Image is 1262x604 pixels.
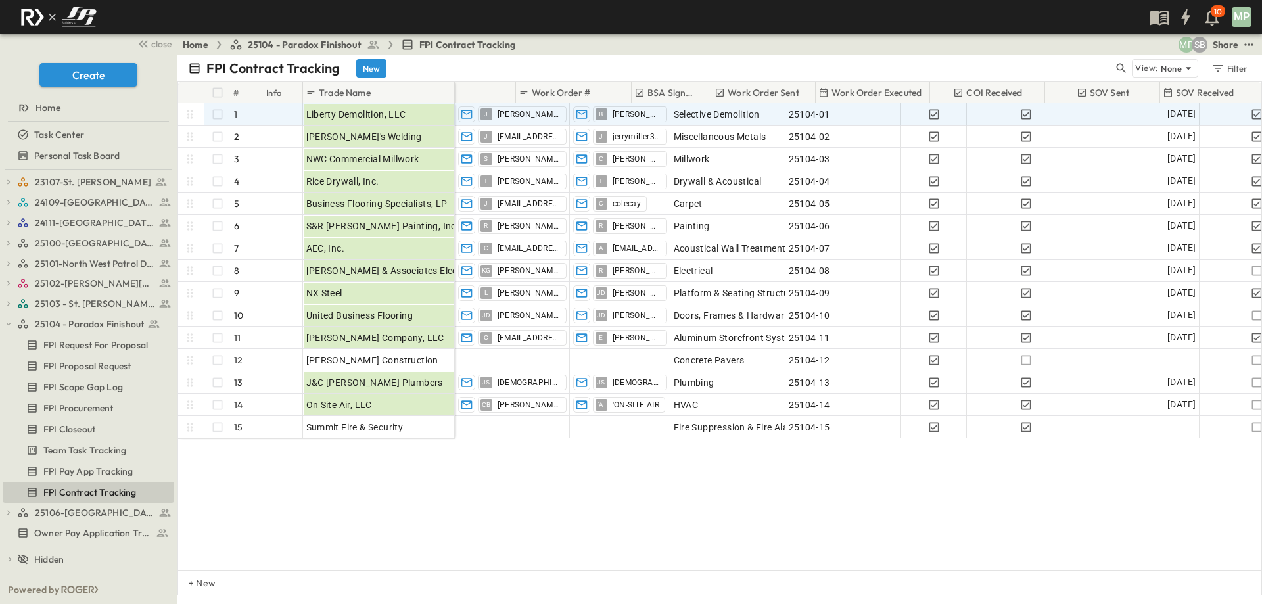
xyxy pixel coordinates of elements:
[43,381,123,394] span: FPI Scope Gap Log
[35,175,151,189] span: 23107-St. [PERSON_NAME]
[498,131,561,142] span: [EMAIL_ADDRESS][DOMAIN_NAME]
[966,86,1022,99] p: COI Received
[498,377,561,388] span: [DEMOGRAPHIC_DATA][PERSON_NAME]
[613,400,660,410] span: 'ON-SITE AIR
[39,63,137,87] button: Create
[498,243,561,254] span: [EMAIL_ADDRESS][DOMAIN_NAME]
[3,420,172,438] a: FPI Closeout
[498,333,561,343] span: [EMAIL_ADDRESS][DOMAIN_NAME]
[1167,151,1196,166] span: [DATE]
[306,287,342,300] span: NX Steel
[498,310,561,321] span: [PERSON_NAME]
[1211,61,1248,76] div: Filter
[484,337,488,338] span: C
[613,266,661,276] span: [PERSON_NAME][EMAIL_ADDRESS][DOMAIN_NAME]
[599,225,603,226] span: R
[306,398,372,411] span: On Site Air, LLC
[789,220,830,233] span: 25104-06
[233,74,239,111] div: #
[789,376,830,389] span: 25104-13
[3,253,174,274] div: 25101-North West Patrol Divisiontest
[34,128,84,141] span: Task Center
[43,360,131,373] span: FPI Proposal Request
[3,273,174,294] div: 25102-Christ The Redeemer Anglican Churchtest
[306,197,448,210] span: Business Flooring Specialists, LP
[306,421,404,434] span: Summit Fire & Security
[34,149,120,162] span: Personal Task Board
[234,331,241,344] p: 11
[3,336,172,354] a: FPI Request For Proposal
[674,130,766,143] span: Miscellaneous Metals
[3,212,174,233] div: 24111-[GEOGRAPHIC_DATA]test
[674,287,803,300] span: Platform & Seating Structures
[35,257,155,270] span: 25101-North West Patrol Division
[498,154,561,164] span: [PERSON_NAME][EMAIL_ADDRESS][DOMAIN_NAME]
[3,293,174,314] div: 25103 - St. [PERSON_NAME] Phase 2test
[16,3,101,31] img: c8d7d1ed905e502e8f77bf7063faec64e13b34fdb1f2bdd94b0e311fc34f8000.png
[674,398,699,411] span: HVAC
[189,576,197,590] p: + New
[234,264,239,277] p: 8
[132,34,174,53] button: close
[3,523,174,544] div: Owner Pay Application Trackingtest
[34,526,151,540] span: Owner Pay Application Tracking
[613,221,661,231] span: [PERSON_NAME][EMAIL_ADDRESS][DOMAIN_NAME]
[17,193,172,212] a: 24109-St. Teresa of Calcutta Parish Hall
[1206,59,1251,78] button: Filter
[3,482,174,503] div: FPI Contract Trackingtest
[1167,196,1196,211] span: [DATE]
[17,294,172,313] a: 25103 - St. [PERSON_NAME] Phase 2
[234,130,239,143] p: 2
[43,444,126,457] span: Team Task Tracking
[3,378,172,396] a: FPI Scope Gap Log
[43,402,114,415] span: FPI Procurement
[234,421,243,434] p: 15
[319,86,371,99] p: Trade Name
[674,354,745,367] span: Concrete Pavers
[3,398,174,419] div: FPI Procurementtest
[789,152,830,166] span: 25104-03
[613,243,661,254] span: [EMAIL_ADDRESS][DOMAIN_NAME]
[532,86,590,99] p: Work Order #
[234,398,243,411] p: 14
[674,220,710,233] span: Painting
[35,237,155,250] span: 25100-Vanguard Prep School
[613,377,661,388] span: [DEMOGRAPHIC_DATA][PERSON_NAME]
[3,314,174,335] div: 25104 - Paradox Finishouttest
[674,331,803,344] span: Aluminum Storefront Systems
[43,423,95,436] span: FPI Closeout
[356,59,386,78] button: New
[674,175,762,188] span: Drywall & Acoustical
[484,225,488,226] span: R
[306,175,379,188] span: Rice Drywall, Inc.
[674,376,714,389] span: Plumbing
[17,234,172,252] a: 25100-Vanguard Prep School
[3,440,174,461] div: Team Task Trackingtest
[3,126,172,144] a: Task Center
[647,86,695,99] p: BSA Signed
[498,176,561,187] span: [PERSON_NAME][EMAIL_ADDRESS][DOMAIN_NAME]
[789,130,830,143] span: 25104-02
[1167,174,1196,189] span: [DATE]
[3,524,172,542] a: Owner Pay Application Tracking
[598,404,604,405] span: 'A
[1176,86,1234,99] p: SOV Received
[1090,86,1129,99] p: SOV Sent
[3,461,174,482] div: FPI Pay App Trackingtest
[3,399,172,417] a: FPI Procurement
[599,136,603,137] span: J
[43,465,133,478] span: FPI Pay App Tracking
[498,288,561,298] span: [PERSON_NAME]
[3,377,174,398] div: FPI Scope Gap Logtest
[3,462,172,480] a: FPI Pay App Tracking
[674,242,786,255] span: Acoustical Wall Treatment
[306,376,443,389] span: J&C [PERSON_NAME] Plumbers
[234,220,239,233] p: 6
[234,354,243,367] p: 12
[17,315,172,333] a: 25104 - Paradox Finishout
